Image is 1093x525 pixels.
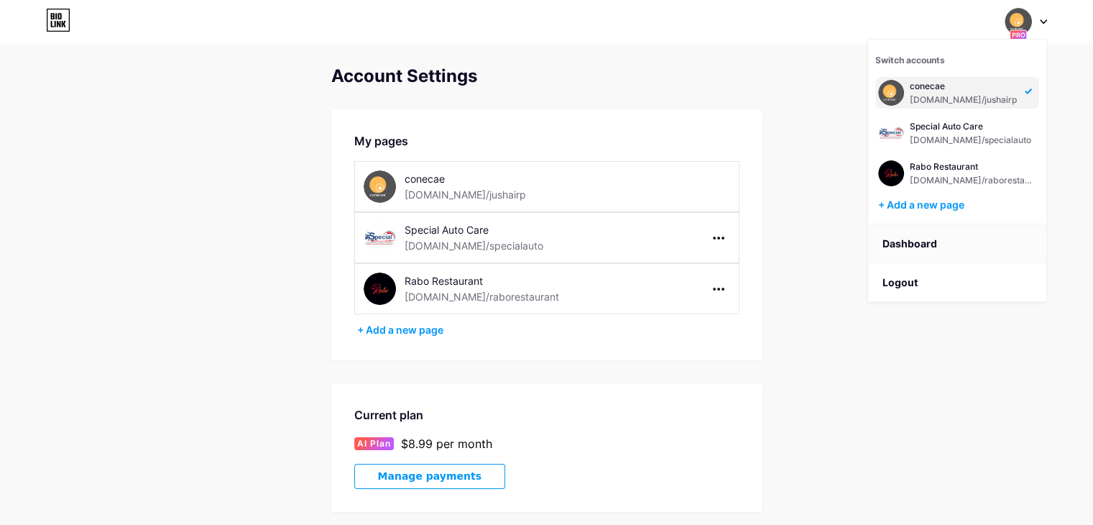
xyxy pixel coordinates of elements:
[331,66,762,86] div: Account Settings
[868,224,1046,263] a: Dashboard
[357,323,739,337] div: + Add a new page
[405,187,526,202] div: [DOMAIN_NAME]/jushairp
[364,222,396,254] img: specialauto
[364,170,396,203] img: jushairp
[910,94,1017,106] div: [DOMAIN_NAME]/jushairp
[401,435,492,452] div: $8.99 per month
[878,120,904,146] img: jushair poduvath
[354,132,739,150] div: My pages
[910,134,1031,146] div: [DOMAIN_NAME]/specialauto
[357,437,391,450] span: AI Plan
[405,238,543,253] div: [DOMAIN_NAME]/specialauto
[405,222,608,237] div: Special Auto Care
[364,273,396,305] img: raborestaurant
[878,80,904,106] img: jushair poduvath
[910,175,1036,186] div: [DOMAIN_NAME]/raborestaurant
[405,289,559,304] div: [DOMAIN_NAME]/raborestaurant
[405,171,566,186] div: conecae
[878,198,1039,212] div: + Add a new page
[354,464,505,489] button: Manage payments
[378,470,481,483] span: Manage payments
[875,55,945,65] span: Switch accounts
[878,160,904,186] img: jushair poduvath
[910,121,1031,132] div: Special Auto Care
[910,81,1017,92] div: conecae
[354,406,739,424] div: Current plan
[910,161,1036,173] div: Rabo Restaurant
[405,273,608,288] div: Rabo Restaurant
[868,263,1046,302] li: Logout
[1005,8,1032,35] img: jushair poduvath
